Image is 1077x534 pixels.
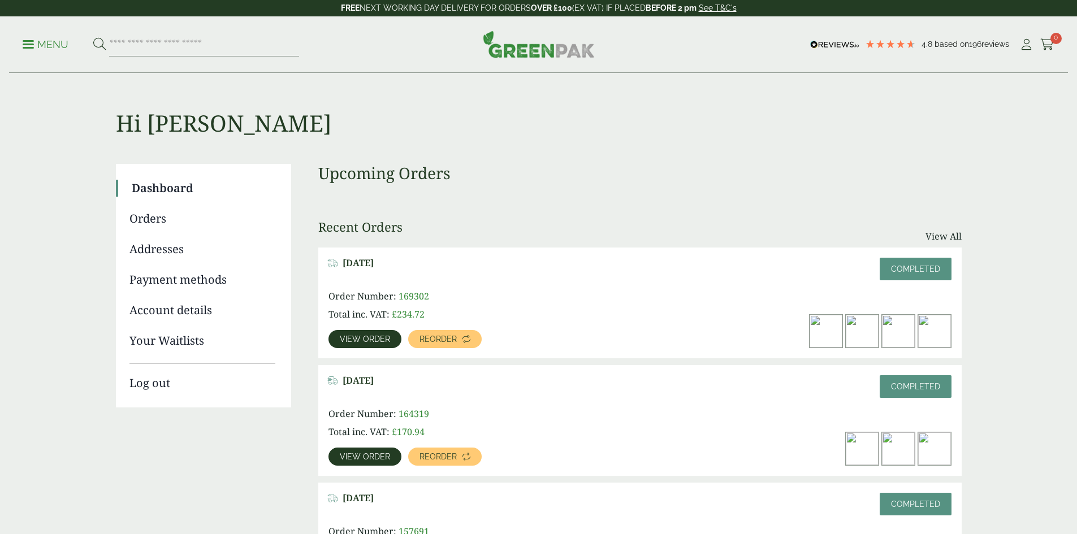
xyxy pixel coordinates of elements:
span: £ [392,308,397,320]
span: View order [340,453,390,461]
span: Total inc. VAT: [328,308,390,320]
img: Large-Black-Chicken-Box-with-Chicken-and-Chips-300x200.jpg [846,432,879,465]
strong: FREE [341,3,360,12]
a: Orders [129,210,275,227]
a: View order [328,330,401,348]
bdi: 234.72 [392,308,425,320]
bdi: 170.94 [392,426,425,438]
a: Menu [23,38,68,49]
img: Kraft-Bowl-500ml-with-Nachos-300x200.jpg [846,315,879,348]
img: dsc_9759a_3-300x300.jpg [918,315,951,348]
a: See T&C's [699,3,737,12]
span: Reorder [419,335,457,343]
span: Order Number: [328,290,396,302]
span: Order Number: [328,407,396,420]
span: Total inc. VAT: [328,426,390,438]
p: Menu [23,38,68,51]
span: 164319 [399,407,429,420]
span: 0 [1050,33,1062,44]
span: 4.8 [922,40,935,49]
a: Reorder [408,330,482,348]
span: 169302 [399,290,429,302]
span: £ [392,426,397,438]
a: Addresses [129,241,275,258]
h1: Hi [PERSON_NAME] [116,73,962,137]
a: Reorder [408,448,482,466]
a: Account details [129,302,275,319]
span: Completed [891,500,940,509]
span: View order [340,335,390,343]
img: 7501_lid_1-300x198.jpg [882,315,915,348]
strong: OVER £100 [531,3,572,12]
a: View All [925,229,962,243]
span: reviews [981,40,1009,49]
span: Reorder [419,453,457,461]
a: Log out [129,363,275,392]
i: My Account [1019,39,1033,50]
a: Your Waitlists [129,332,275,349]
h3: Recent Orders [318,219,403,234]
img: Large-Black-Chicken-Box-with-Chicken-and-Chips-300x200.jpg [810,315,842,348]
span: [DATE] [343,493,374,503]
i: Cart [1040,39,1054,50]
span: Based on [935,40,969,49]
a: 0 [1040,36,1054,53]
span: Completed [891,264,940,273]
strong: BEFORE 2 pm [646,3,697,12]
a: View order [328,448,401,466]
span: [DATE] [343,258,374,268]
span: 196 [969,40,981,49]
span: [DATE] [343,375,374,386]
img: Yellow-Burger-wrap-300x200.jpg [882,432,915,465]
a: Payment methods [129,271,275,288]
span: Completed [891,382,940,391]
div: 4.79 Stars [865,39,916,49]
img: REVIEWS.io [810,41,859,49]
h3: Upcoming Orders [318,164,962,183]
a: Dashboard [132,180,275,197]
img: GreenPak Supplies [483,31,595,58]
img: dsc_9759a_3-300x300.jpg [918,432,951,465]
